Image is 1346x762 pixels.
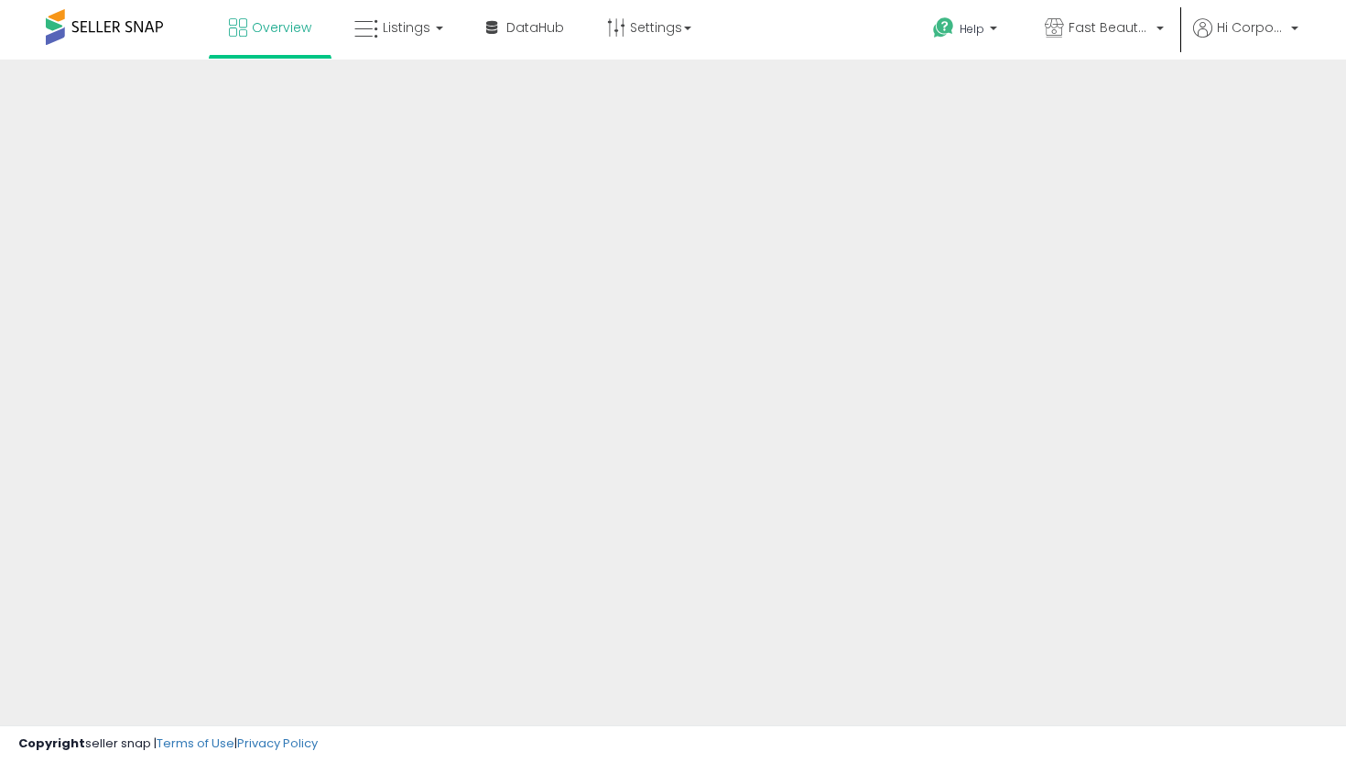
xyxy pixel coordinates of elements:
[932,16,955,39] i: Get Help
[18,735,318,753] div: seller snap | |
[1193,18,1298,60] a: Hi Corporate
[237,735,318,752] a: Privacy Policy
[918,3,1015,60] a: Help
[1217,18,1286,37] span: Hi Corporate
[506,18,564,37] span: DataHub
[960,21,984,37] span: Help
[383,18,430,37] span: Listings
[252,18,311,37] span: Overview
[1069,18,1151,37] span: Fast Beauty ([GEOGRAPHIC_DATA])
[18,735,85,752] strong: Copyright
[157,735,234,752] a: Terms of Use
